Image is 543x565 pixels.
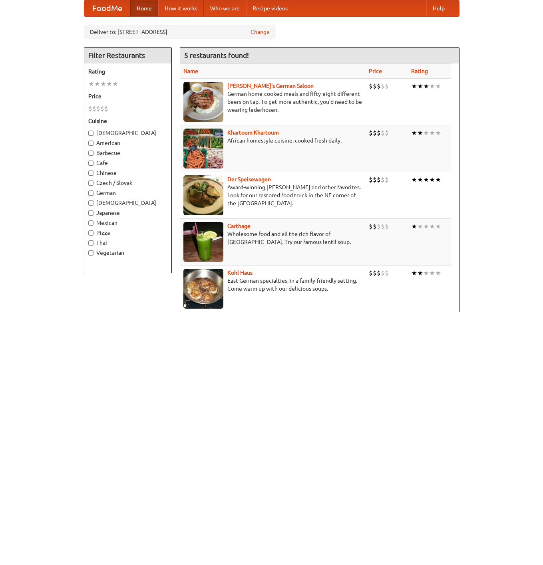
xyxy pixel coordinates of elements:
[94,79,100,88] li: ★
[184,52,249,59] ng-pluralize: 5 restaurants found!
[377,82,381,91] li: $
[423,129,429,137] li: ★
[369,175,373,184] li: $
[373,82,377,91] li: $
[429,269,435,278] li: ★
[112,79,118,88] li: ★
[88,250,93,256] input: Vegetarian
[373,175,377,184] li: $
[96,104,100,113] li: $
[88,230,93,236] input: Pizza
[183,129,223,169] img: khartoum.jpg
[88,170,93,176] input: Chinese
[411,68,428,74] a: Rating
[88,117,167,125] h5: Cuisine
[158,0,204,16] a: How it works
[411,82,417,91] li: ★
[385,82,389,91] li: $
[385,175,389,184] li: $
[385,129,389,137] li: $
[381,222,385,231] li: $
[227,223,251,229] a: Carthage
[88,169,167,177] label: Chinese
[88,240,93,246] input: Thai
[417,222,423,231] li: ★
[227,83,314,89] a: [PERSON_NAME]'s German Saloon
[385,222,389,231] li: $
[435,269,441,278] li: ★
[183,222,223,262] img: carthage.jpg
[88,141,93,146] input: American
[88,239,167,247] label: Thai
[429,82,435,91] li: ★
[417,175,423,184] li: ★
[88,209,167,217] label: Japanese
[369,222,373,231] li: $
[423,175,429,184] li: ★
[411,269,417,278] li: ★
[88,104,92,113] li: $
[88,67,167,75] h5: Rating
[417,82,423,91] li: ★
[88,210,93,216] input: Japanese
[130,0,158,16] a: Home
[88,189,167,197] label: German
[183,230,362,246] p: Wholesome food and all the rich flavor of [GEOGRAPHIC_DATA]. Try our famous lentil soup.
[417,269,423,278] li: ★
[100,79,106,88] li: ★
[246,0,294,16] a: Recipe videos
[369,82,373,91] li: $
[92,104,96,113] li: $
[183,90,362,114] p: German home-cooked meals and fifty-eight different beers on tap. To get more authentic, you'd nee...
[88,200,93,206] input: [DEMOGRAPHIC_DATA]
[183,175,223,215] img: speisewagen.jpg
[369,129,373,137] li: $
[369,269,373,278] li: $
[411,175,417,184] li: ★
[84,48,171,63] h4: Filter Restaurants
[429,222,435,231] li: ★
[381,269,385,278] li: $
[377,269,381,278] li: $
[88,129,167,137] label: [DEMOGRAPHIC_DATA]
[373,222,377,231] li: $
[385,269,389,278] li: $
[251,28,270,36] a: Change
[88,149,167,157] label: Barbecue
[88,219,167,227] label: Mexican
[84,25,276,39] div: Deliver to: [STREET_ADDRESS]
[88,229,167,237] label: Pizza
[106,79,112,88] li: ★
[88,220,93,226] input: Mexican
[88,199,167,207] label: [DEMOGRAPHIC_DATA]
[84,0,130,16] a: FoodMe
[88,131,93,136] input: [DEMOGRAPHIC_DATA]
[377,129,381,137] li: $
[88,190,93,196] input: German
[88,179,167,187] label: Czech / Slovak
[373,129,377,137] li: $
[411,129,417,137] li: ★
[183,82,223,122] img: esthers.jpg
[435,129,441,137] li: ★
[204,0,246,16] a: Who we are
[435,222,441,231] li: ★
[183,277,362,293] p: East German specialties, in a family-friendly setting. Come warm up with our delicious soups.
[227,129,279,136] a: Khartoum Khartoum
[227,270,253,276] a: Kohl Haus
[88,92,167,100] h5: Price
[381,129,385,137] li: $
[369,68,382,74] a: Price
[88,180,93,186] input: Czech / Slovak
[88,159,167,167] label: Cafe
[429,175,435,184] li: ★
[373,269,377,278] li: $
[423,222,429,231] li: ★
[183,183,362,207] p: Award-winning [PERSON_NAME] and other favorites. Look for our restored food truck in the NE corne...
[381,82,385,91] li: $
[88,139,167,147] label: American
[227,176,271,182] b: Der Speisewagen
